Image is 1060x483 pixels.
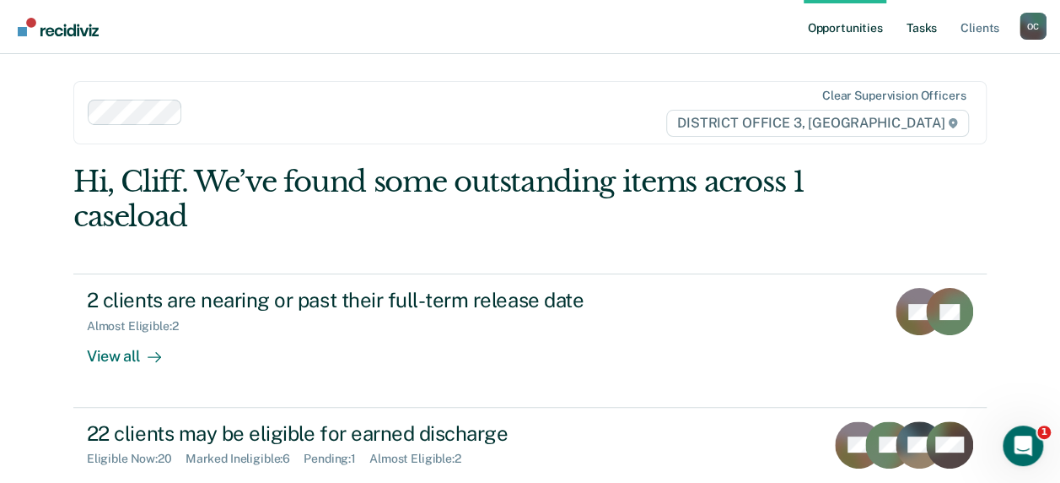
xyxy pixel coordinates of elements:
div: View all [87,334,181,366]
div: Clear supervision officers [822,89,966,103]
div: Almost Eligible : 2 [87,319,192,334]
div: Pending : 1 [304,452,369,466]
div: Marked Ineligible : 6 [186,452,304,466]
div: Eligible Now : 20 [87,452,186,466]
button: Profile dropdown button [1020,13,1047,40]
span: 1 [1037,426,1051,439]
div: Hi, Cliff. We’ve found some outstanding items across 1 caseload [73,165,804,234]
a: 2 clients are nearing or past their full-term release dateAlmost Eligible:2View all [73,274,987,407]
div: O C [1020,13,1047,40]
span: DISTRICT OFFICE 3, [GEOGRAPHIC_DATA] [666,110,969,137]
iframe: Intercom live chat [1003,426,1043,466]
div: 2 clients are nearing or past their full-term release date [87,288,679,312]
div: 22 clients may be eligible for earned discharge [87,421,679,446]
div: Almost Eligible : 2 [369,452,475,466]
img: Recidiviz [18,18,99,36]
